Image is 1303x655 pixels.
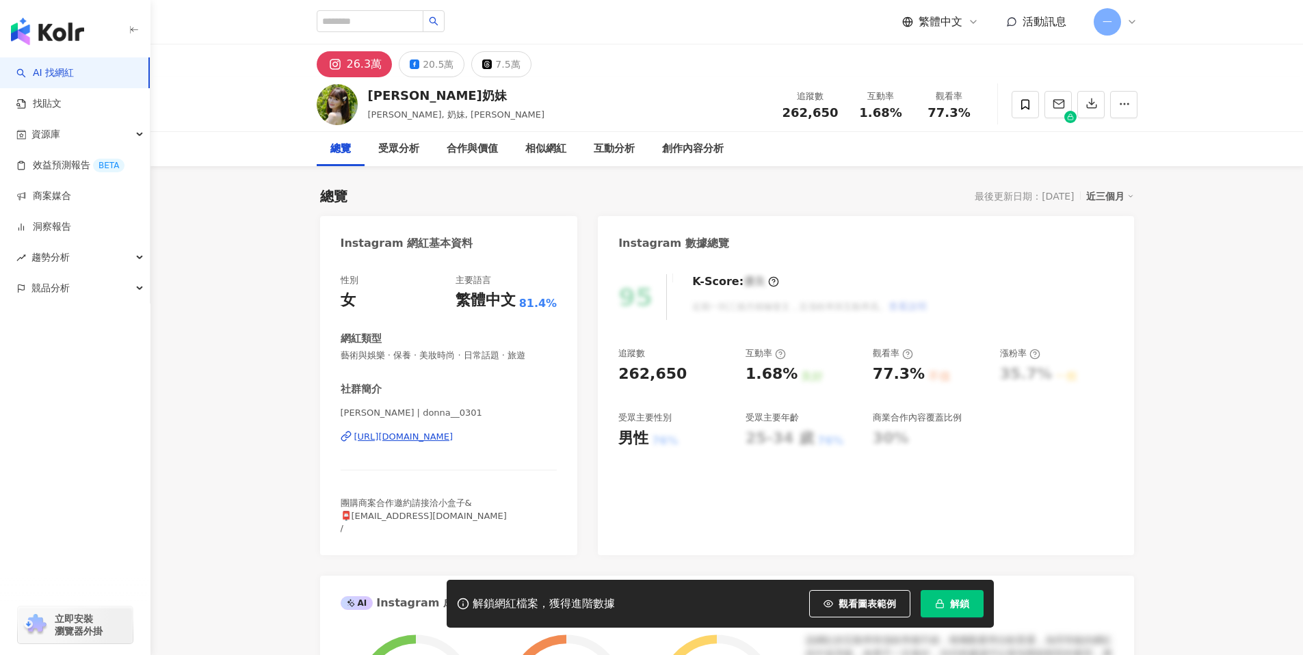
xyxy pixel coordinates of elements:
[456,290,516,311] div: 繁體中文
[341,382,382,397] div: 社群簡介
[809,590,910,617] button: 觀看圖表範例
[330,141,351,157] div: 總覽
[368,109,545,120] span: [PERSON_NAME], 奶妹, [PERSON_NAME]
[782,105,839,120] span: 262,650
[859,106,901,120] span: 1.68%
[950,598,969,609] span: 解鎖
[594,141,635,157] div: 互動分析
[341,407,557,419] span: [PERSON_NAME] | donna__0301
[341,290,356,311] div: 女
[456,274,491,286] div: 主要語言
[16,159,124,172] a: 效益預測報告BETA
[368,87,545,104] div: [PERSON_NAME]奶妹
[378,141,419,157] div: 受眾分析
[873,412,962,424] div: 商業合作內容覆蓋比例
[618,412,672,424] div: 受眾主要性別
[16,97,62,111] a: 找貼文
[923,90,975,103] div: 觀看率
[55,613,103,637] span: 立即安裝 瀏覽器外掛
[927,106,970,120] span: 77.3%
[16,66,74,80] a: searchAI 找網紅
[11,18,84,45] img: logo
[317,84,358,125] img: KOL Avatar
[873,347,913,360] div: 觀看率
[399,51,464,77] button: 20.5萬
[1000,347,1040,360] div: 漲粉率
[618,236,729,251] div: Instagram 數據總覽
[423,55,453,74] div: 20.5萬
[429,16,438,26] span: search
[873,364,925,385] div: 77.3%
[919,14,962,29] span: 繁體中文
[18,606,133,643] a: chrome extension立即安裝 瀏覽器外掛
[495,55,520,74] div: 7.5萬
[471,51,531,77] button: 7.5萬
[692,274,779,289] div: K-Score :
[447,141,498,157] div: 合作與價值
[341,236,473,251] div: Instagram 網紅基本資料
[16,189,71,203] a: 商案媒合
[22,614,49,636] img: chrome extension
[341,498,507,533] span: 團購商案合作邀約請接洽小盒子& 📮[EMAIL_ADDRESS][DOMAIN_NAME] /
[618,428,648,449] div: 男性
[473,597,615,611] div: 解鎖網紅檔案，獲得進階數據
[317,51,393,77] button: 26.3萬
[16,220,71,234] a: 洞察報告
[662,141,724,157] div: 創作內容分析
[746,364,798,385] div: 1.68%
[354,431,453,443] div: [URL][DOMAIN_NAME]
[618,347,645,360] div: 追蹤數
[1023,15,1066,28] span: 活動訊息
[525,141,566,157] div: 相似網紅
[746,412,799,424] div: 受眾主要年齡
[519,296,557,311] span: 81.4%
[975,191,1074,202] div: 最後更新日期：[DATE]
[31,242,70,273] span: 趨勢分析
[1086,187,1134,205] div: 近三個月
[31,119,60,150] span: 資源庫
[782,90,839,103] div: 追蹤數
[320,187,347,206] div: 總覽
[341,431,557,443] a: [URL][DOMAIN_NAME]
[618,364,687,385] div: 262,650
[347,55,382,74] div: 26.3萬
[746,347,786,360] div: 互動率
[16,253,26,263] span: rise
[1103,14,1112,29] span: 一
[341,274,358,286] div: 性別
[855,90,907,103] div: 互動率
[31,273,70,304] span: 競品分析
[341,332,382,346] div: 網紅類型
[839,598,896,609] span: 觀看圖表範例
[341,349,557,362] span: 藝術與娛樂 · 保養 · 美妝時尚 · 日常話題 · 旅遊
[921,590,984,617] button: 解鎖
